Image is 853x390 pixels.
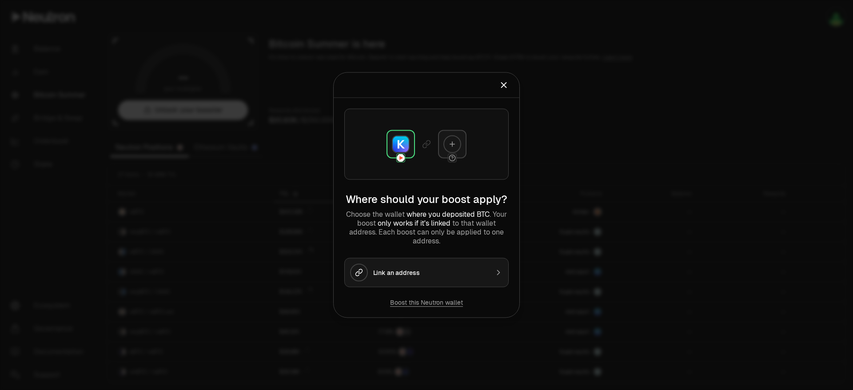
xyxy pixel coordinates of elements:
[499,79,509,92] button: Close
[373,268,489,277] div: Link an address
[378,219,450,228] span: only works if it's linked
[344,210,509,246] p: Choose the wallet . Your boost to that wallet address. Each boost can only be applied to one addr...
[344,258,509,287] button: Link an address
[390,298,463,307] button: Boost this Neutron wallet
[393,136,409,152] img: Keplr
[344,192,509,207] h2: Where should your boost apply?
[407,210,490,219] span: where you deposited BTC
[397,154,405,162] img: Neutron Logo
